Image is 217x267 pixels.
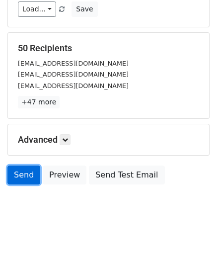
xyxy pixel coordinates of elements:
[18,60,129,67] small: [EMAIL_ADDRESS][DOMAIN_NAME]
[18,43,199,54] h5: 50 Recipients
[167,219,217,267] iframe: Chat Widget
[18,82,129,89] small: [EMAIL_ADDRESS][DOMAIN_NAME]
[43,166,86,184] a: Preview
[89,166,164,184] a: Send Test Email
[18,134,199,145] h5: Advanced
[72,1,97,17] button: Save
[7,166,40,184] a: Send
[18,1,56,17] a: Load...
[18,96,60,108] a: +47 more
[18,71,129,78] small: [EMAIL_ADDRESS][DOMAIN_NAME]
